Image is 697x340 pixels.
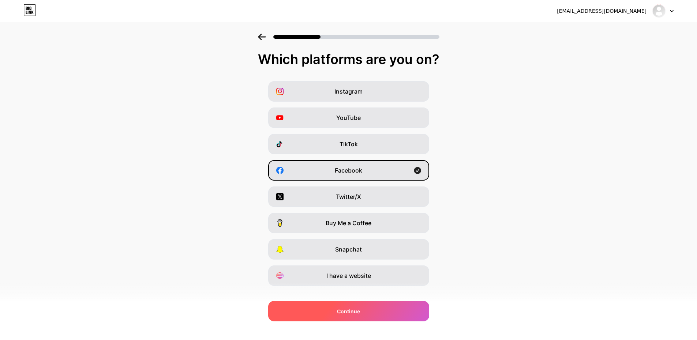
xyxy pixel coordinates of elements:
span: TikTok [340,140,358,148]
div: Which platforms are you on? [7,52,690,67]
span: I have a website [326,271,371,280]
img: คณิศร บุญทวี [652,4,666,18]
span: Continue [337,307,360,315]
span: Twitter/X [336,192,361,201]
span: YouTube [336,113,361,122]
span: Buy Me a Coffee [326,219,371,227]
span: Facebook [335,166,362,175]
span: Instagram [334,87,363,96]
span: Snapchat [335,245,362,254]
div: [EMAIL_ADDRESS][DOMAIN_NAME] [557,7,647,15]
